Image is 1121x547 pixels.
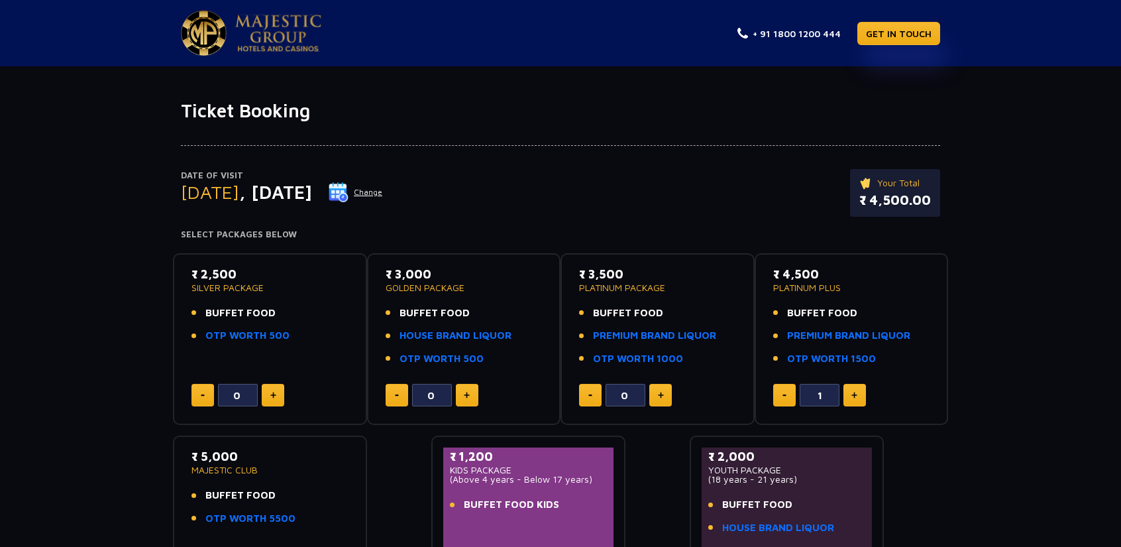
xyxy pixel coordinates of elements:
[787,306,857,321] span: BUFFET FOOD
[859,176,873,190] img: ticket
[400,306,470,321] span: BUFFET FOOD
[205,488,276,503] span: BUFFET FOOD
[859,190,931,210] p: ₹ 4,500.00
[201,395,205,396] img: minus
[708,465,865,475] p: YOUTH PACKAGE
[588,395,592,396] img: minus
[205,306,276,321] span: BUFFET FOOD
[181,169,383,182] p: Date of Visit
[787,328,910,343] a: PREMIUM BRAND LIQUOR
[787,351,876,367] a: OTP WORTH 1500
[593,328,716,343] a: PREMIUM BRAND LIQUOR
[181,99,940,122] h1: Ticket Booking
[722,520,834,536] a: HOUSE BRAND LIQUOR
[851,392,857,398] img: plus
[191,283,348,292] p: SILVER PACKAGE
[191,465,348,475] p: MAJESTIC CLUB
[450,465,607,475] p: KIDS PACKAGE
[593,351,683,367] a: OTP WORTH 1000
[658,392,664,398] img: plus
[464,497,559,513] span: BUFFET FOOD KIDS
[181,11,227,56] img: Majestic Pride
[593,306,663,321] span: BUFFET FOOD
[386,265,543,283] p: ₹ 3,000
[722,497,792,513] span: BUFFET FOOD
[235,15,321,52] img: Majestic Pride
[782,395,786,396] img: minus
[857,22,940,45] a: GET IN TOUCH
[239,181,312,203] span: , [DATE]
[205,511,295,526] a: OTP WORTH 5500
[737,27,841,40] a: + 91 1800 1200 444
[205,328,290,343] a: OTP WORTH 500
[708,448,865,465] p: ₹ 2,000
[773,265,930,283] p: ₹ 4,500
[579,283,736,292] p: PLATINUM PACKAGE
[579,265,736,283] p: ₹ 3,500
[450,448,607,465] p: ₹ 1,200
[464,392,470,398] img: plus
[181,181,239,203] span: [DATE]
[270,392,276,398] img: plus
[400,351,484,367] a: OTP WORTH 500
[191,265,348,283] p: ₹ 2,500
[191,448,348,465] p: ₹ 5,000
[450,475,607,484] p: (Above 4 years - Below 17 years)
[400,328,511,343] a: HOUSE BRAND LIQUOR
[708,475,865,484] p: (18 years - 21 years)
[328,182,383,203] button: Change
[181,229,940,240] h4: Select Packages Below
[395,395,399,396] img: minus
[859,176,931,190] p: Your Total
[773,283,930,292] p: PLATINUM PLUS
[386,283,543,292] p: GOLDEN PACKAGE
